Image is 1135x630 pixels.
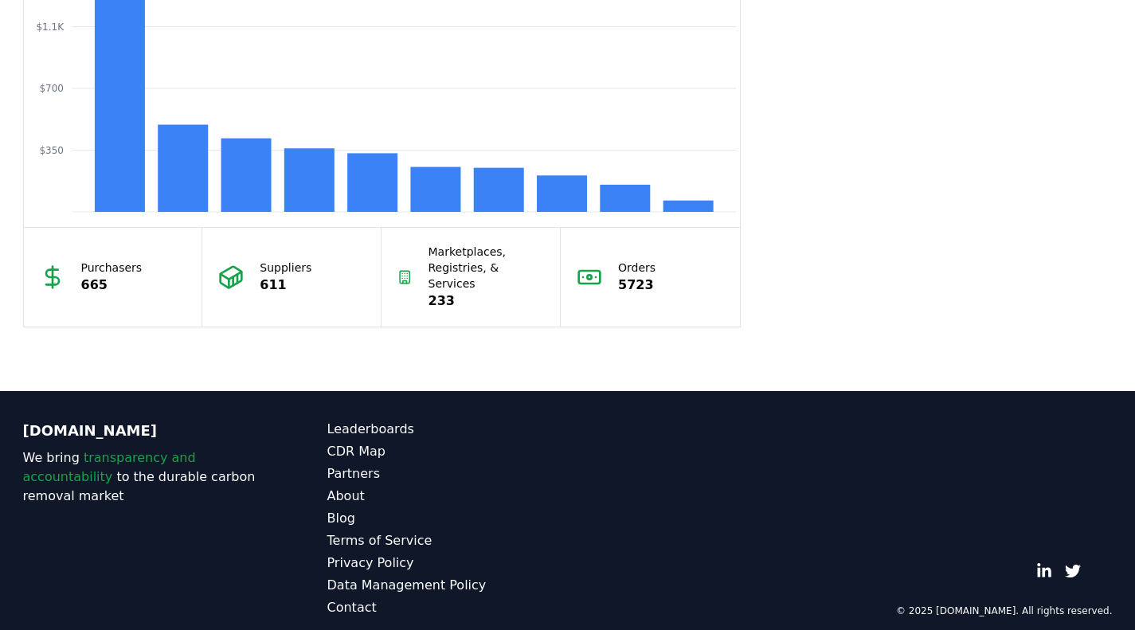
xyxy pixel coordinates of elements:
[327,487,568,506] a: About
[1065,563,1081,579] a: Twitter
[327,598,568,617] a: Contact
[327,554,568,573] a: Privacy Policy
[23,450,196,484] span: transparency and accountability
[23,448,264,506] p: We bring to the durable carbon removal market
[429,292,545,311] p: 233
[23,420,264,442] p: [DOMAIN_NAME]
[327,576,568,595] a: Data Management Policy
[260,276,311,295] p: 611
[429,244,545,292] p: Marketplaces, Registries, & Services
[327,420,568,439] a: Leaderboards
[260,260,311,276] p: Suppliers
[1036,563,1052,579] a: LinkedIn
[327,531,568,550] a: Terms of Service
[81,260,143,276] p: Purchasers
[896,605,1113,617] p: © 2025 [DOMAIN_NAME]. All rights reserved.
[327,442,568,461] a: CDR Map
[81,276,143,295] p: 665
[327,509,568,528] a: Blog
[39,83,64,94] tspan: $700
[39,145,64,156] tspan: $350
[618,260,656,276] p: Orders
[327,464,568,483] a: Partners
[618,276,656,295] p: 5723
[36,22,65,33] tspan: $1.1K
